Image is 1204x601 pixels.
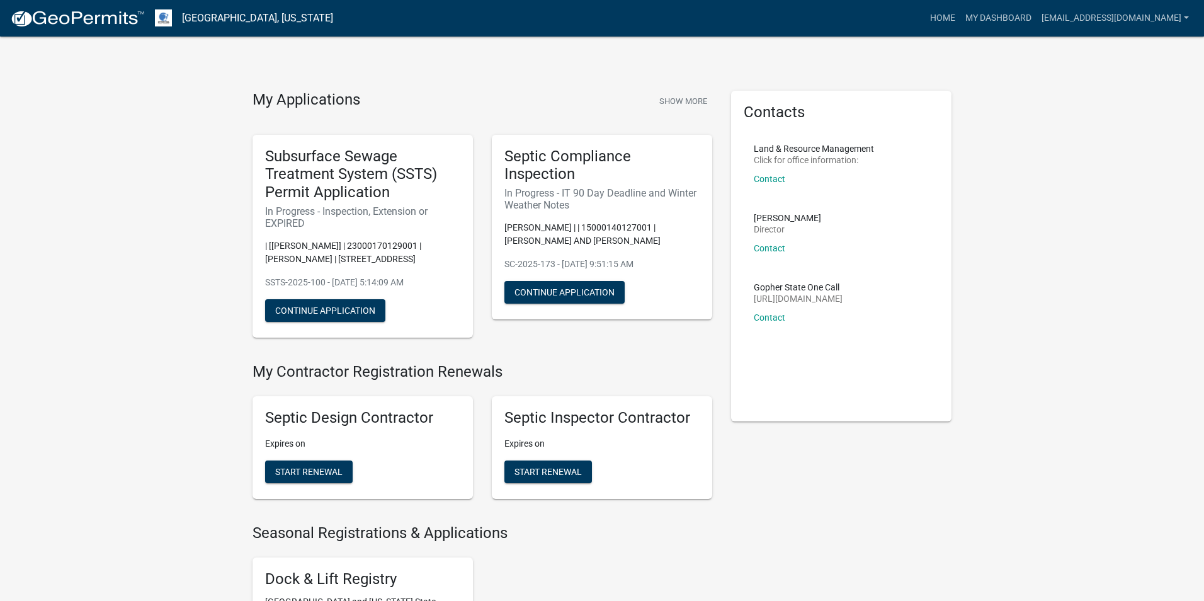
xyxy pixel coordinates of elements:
p: Expires on [504,437,700,450]
h5: Septic Compliance Inspection [504,147,700,184]
wm-registration-list-section: My Contractor Registration Renewals [253,363,712,509]
button: Continue Application [504,281,625,304]
h5: Dock & Lift Registry [265,570,460,588]
p: [URL][DOMAIN_NAME] [754,294,843,303]
h4: My Contractor Registration Renewals [253,363,712,381]
a: [GEOGRAPHIC_DATA], [US_STATE] [182,8,333,29]
p: Gopher State One Call [754,283,843,292]
a: Contact [754,174,785,184]
span: Start Renewal [275,466,343,476]
p: Expires on [265,437,460,450]
h6: In Progress - Inspection, Extension or EXPIRED [265,205,460,229]
button: Continue Application [265,299,385,322]
a: [EMAIL_ADDRESS][DOMAIN_NAME] [1036,6,1194,30]
button: Start Renewal [504,461,592,483]
p: Director [754,225,821,234]
span: Start Renewal [514,466,582,476]
p: [PERSON_NAME] | | 15000140127001 | [PERSON_NAME] AND [PERSON_NAME] [504,221,700,248]
h4: My Applications [253,91,360,110]
p: Click for office information: [754,156,874,164]
h5: Subsurface Sewage Treatment System (SSTS) Permit Application [265,147,460,202]
a: Contact [754,312,785,323]
p: | [[PERSON_NAME]] | 23000170129001 | [PERSON_NAME] | [STREET_ADDRESS] [265,239,460,266]
h6: In Progress - IT 90 Day Deadline and Winter Weather Notes [504,187,700,211]
p: [PERSON_NAME] [754,214,821,222]
h5: Septic Inspector Contractor [504,409,700,427]
p: Land & Resource Management [754,144,874,153]
h4: Seasonal Registrations & Applications [253,524,712,542]
h5: Contacts [744,103,939,122]
a: Contact [754,243,785,253]
button: Start Renewal [265,461,353,483]
a: My Dashboard [960,6,1036,30]
p: SSTS-2025-100 - [DATE] 5:14:09 AM [265,276,460,289]
img: Otter Tail County, Minnesota [155,9,172,26]
p: SC-2025-173 - [DATE] 9:51:15 AM [504,258,700,271]
a: Home [925,6,960,30]
button: Show More [654,91,712,112]
h5: Septic Design Contractor [265,409,460,427]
